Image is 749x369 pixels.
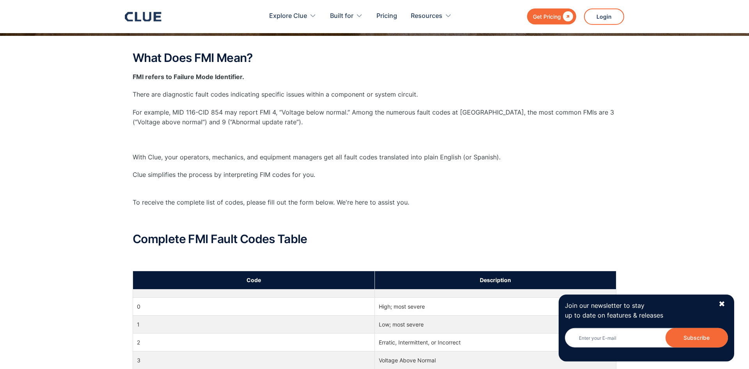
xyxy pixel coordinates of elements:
[330,4,363,28] div: Built for
[133,170,616,189] p: Clue simplifies the process by interpreting FIM codes for you. ‍
[133,90,616,99] p: There are diagnostic fault codes indicating specific issues within a component or system circuit.
[133,253,616,263] p: ‍
[133,215,616,225] p: ‍
[527,9,576,25] a: Get Pricing
[133,334,375,351] td: 2
[133,108,616,127] p: For example, MID 116-CID 854 may report FMI 4, “Voltage below normal.” Among the numerous fault c...
[411,4,452,28] div: Resources
[719,299,725,309] div: ✖
[561,12,573,21] div: 
[269,4,316,28] div: Explore Clue
[133,233,616,245] h2: Complete FMI Fault Codes Table
[133,73,244,81] strong: FMI refers to Failure Mode Identifier.
[133,271,375,289] th: Code
[584,9,624,25] a: Login
[133,315,375,333] td: 1
[269,4,307,28] div: Explore Clue
[133,51,616,64] h2: What Does FMI Mean?
[133,152,616,162] p: With Clue, your operators, mechanics, and equipment managers get all fault codes translated into ...
[133,135,616,145] p: ‍
[565,328,728,355] form: Newsletter
[666,328,728,348] input: Subscribe
[411,4,442,28] div: Resources
[330,4,353,28] div: Built for
[565,328,728,348] input: Enter your E-mail
[133,297,375,315] td: 0
[533,12,561,21] div: Get Pricing
[565,301,712,320] p: Join our newsletter to stay up to date on features & releases
[376,4,397,28] a: Pricing
[374,315,616,333] td: Low; most severe
[133,198,616,207] p: To receive the complete list of codes, please fill out the form below. We're here to assist you.
[374,297,616,315] td: High; most severe
[374,334,616,351] td: Erratic, Intermittent, or Incorrect
[374,271,616,289] th: Description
